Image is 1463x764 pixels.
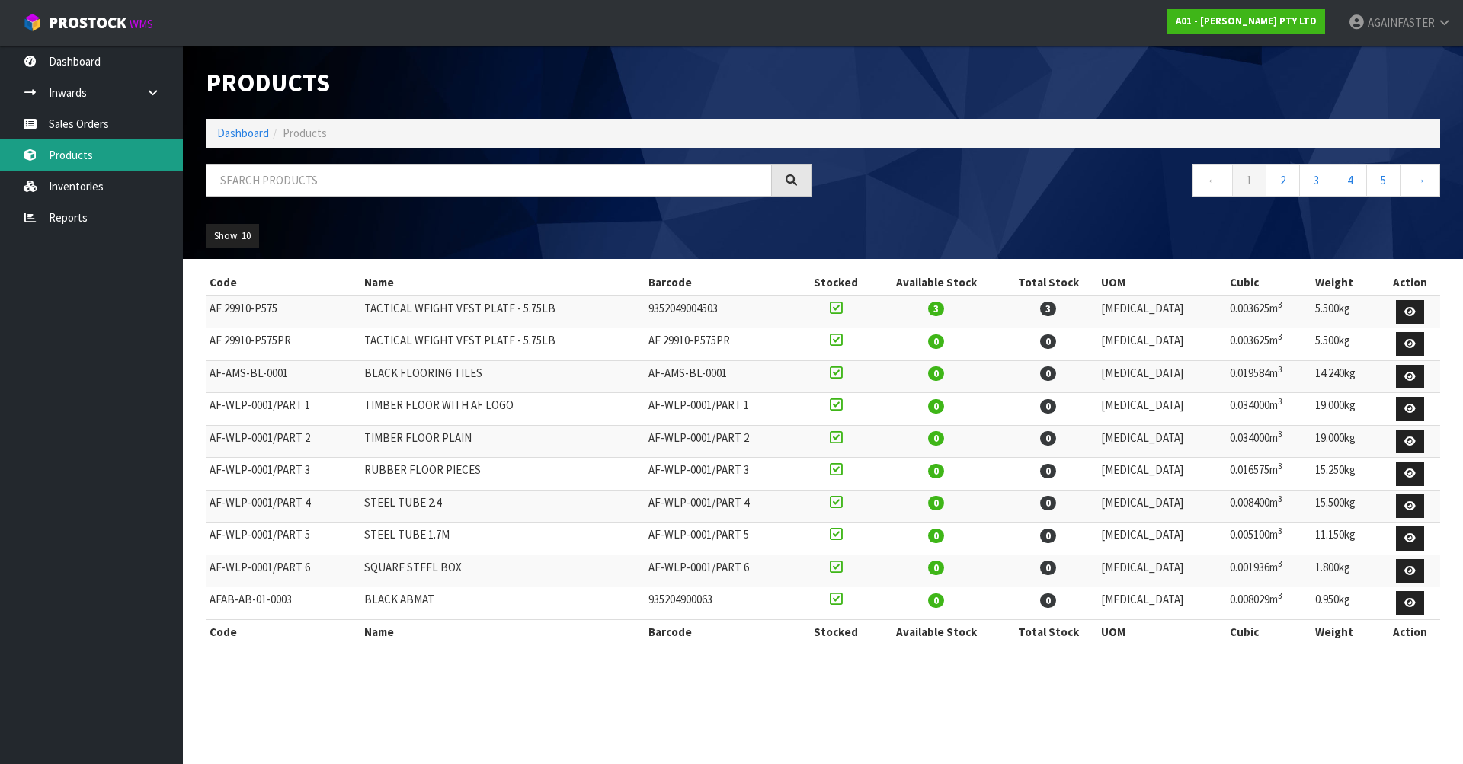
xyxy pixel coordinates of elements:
[1226,393,1312,426] td: 0.034000m
[206,458,360,491] td: AF-WLP-0001/PART 3
[1097,270,1226,295] th: UOM
[873,619,1000,644] th: Available Stock
[645,555,799,587] td: AF-WLP-0001/PART 6
[645,523,799,555] td: AF-WLP-0001/PART 5
[1299,164,1333,197] a: 3
[206,393,360,426] td: AF-WLP-0001/PART 1
[928,496,944,510] span: 0
[23,13,42,32] img: cube-alt.png
[928,431,944,446] span: 0
[928,302,944,316] span: 3
[206,69,812,96] h1: Products
[360,619,645,644] th: Name
[1311,490,1380,523] td: 15.500kg
[1176,14,1317,27] strong: A01 - [PERSON_NAME] PTY LTD
[1278,331,1282,342] sup: 3
[1368,15,1435,30] span: AGAINFASTER
[928,529,944,543] span: 0
[206,523,360,555] td: AF-WLP-0001/PART 5
[360,296,645,328] td: TACTICAL WEIGHT VEST PLATE - 5.75LB
[1311,360,1380,393] td: 14.240kg
[1311,458,1380,491] td: 15.250kg
[1226,425,1312,458] td: 0.034000m
[1311,619,1380,644] th: Weight
[928,334,944,349] span: 0
[360,360,645,393] td: BLACK FLOORING TILES
[1040,496,1056,510] span: 0
[283,126,327,140] span: Products
[645,587,799,620] td: 935204900063
[645,270,799,295] th: Barcode
[206,360,360,393] td: AF-AMS-BL-0001
[1097,619,1226,644] th: UOM
[1097,328,1226,361] td: [MEDICAL_DATA]
[645,328,799,361] td: AF 29910-P575PR
[1192,164,1233,197] a: ←
[928,366,944,381] span: 0
[1226,458,1312,491] td: 0.016575m
[928,593,944,608] span: 0
[206,328,360,361] td: AF 29910-P575PR
[1333,164,1367,197] a: 4
[360,587,645,620] td: BLACK ABMAT
[1040,464,1056,478] span: 0
[799,619,873,644] th: Stocked
[645,296,799,328] td: 9352049004503
[645,425,799,458] td: AF-WLP-0001/PART 2
[206,270,360,295] th: Code
[1097,393,1226,426] td: [MEDICAL_DATA]
[928,464,944,478] span: 0
[1097,296,1226,328] td: [MEDICAL_DATA]
[999,619,1097,644] th: Total Stock
[360,425,645,458] td: TIMBER FLOOR PLAIN
[1311,270,1380,295] th: Weight
[1278,429,1282,440] sup: 3
[1311,523,1380,555] td: 11.150kg
[1040,366,1056,381] span: 0
[999,270,1097,295] th: Total Stock
[1278,558,1282,569] sup: 3
[1311,296,1380,328] td: 5.500kg
[1278,396,1282,407] sup: 3
[1097,425,1226,458] td: [MEDICAL_DATA]
[645,458,799,491] td: AF-WLP-0001/PART 3
[1278,364,1282,375] sup: 3
[799,270,873,295] th: Stocked
[645,393,799,426] td: AF-WLP-0001/PART 1
[1097,360,1226,393] td: [MEDICAL_DATA]
[928,561,944,575] span: 0
[206,490,360,523] td: AF-WLP-0001/PART 4
[645,360,799,393] td: AF-AMS-BL-0001
[1311,328,1380,361] td: 5.500kg
[360,523,645,555] td: STEEL TUBE 1.7M
[360,270,645,295] th: Name
[1380,619,1440,644] th: Action
[360,555,645,587] td: SQUARE STEEL BOX
[645,619,799,644] th: Barcode
[206,555,360,587] td: AF-WLP-0001/PART 6
[206,425,360,458] td: AF-WLP-0001/PART 2
[1278,299,1282,310] sup: 3
[49,13,126,33] span: ProStock
[1040,399,1056,414] span: 0
[1278,461,1282,472] sup: 3
[1232,164,1266,197] a: 1
[1226,296,1312,328] td: 0.003625m
[1278,526,1282,536] sup: 3
[1311,587,1380,620] td: 0.950kg
[1311,393,1380,426] td: 19.000kg
[1278,590,1282,601] sup: 3
[1380,270,1440,295] th: Action
[130,17,153,31] small: WMS
[645,490,799,523] td: AF-WLP-0001/PART 4
[360,328,645,361] td: TACTICAL WEIGHT VEST PLATE - 5.75LB
[1226,360,1312,393] td: 0.019584m
[360,490,645,523] td: STEEL TUBE 2.4
[1311,425,1380,458] td: 19.000kg
[206,224,259,248] button: Show: 10
[1311,555,1380,587] td: 1.800kg
[1040,431,1056,446] span: 0
[1366,164,1401,197] a: 5
[834,164,1440,201] nav: Page navigation
[206,164,772,197] input: Search products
